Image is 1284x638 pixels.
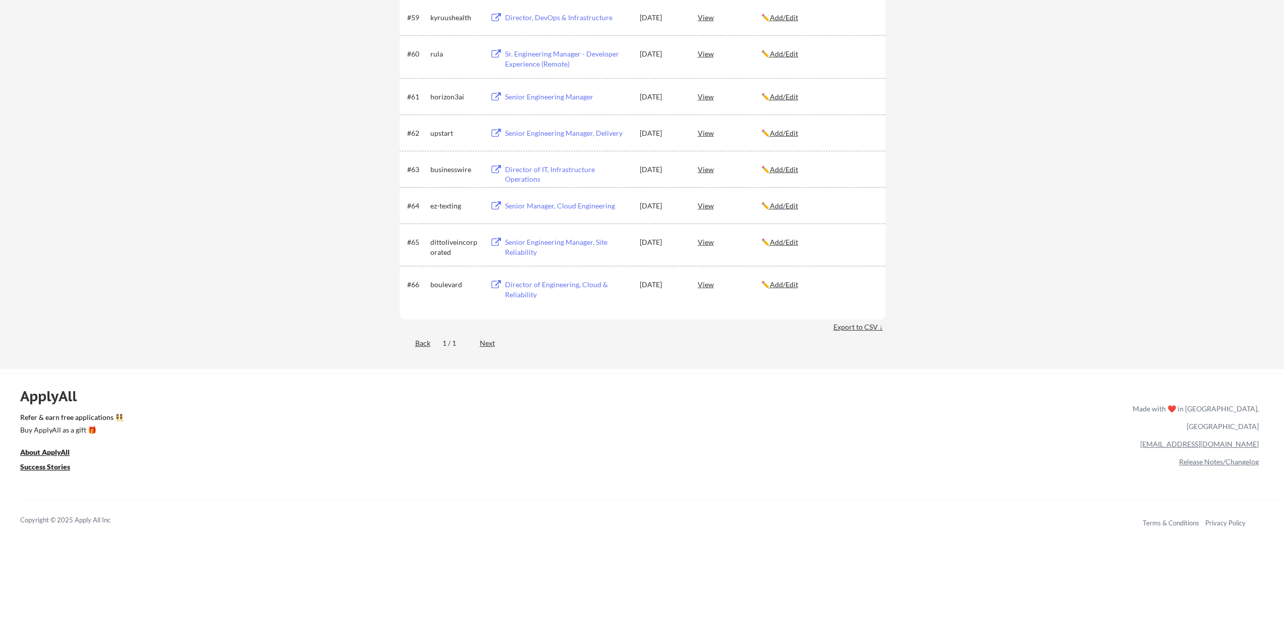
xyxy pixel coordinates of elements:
[505,165,630,184] div: Director of IT, Infrastructure Operations
[430,49,481,59] div: rula
[1140,440,1259,448] a: [EMAIL_ADDRESS][DOMAIN_NAME]
[640,237,684,247] div: [DATE]
[640,128,684,138] div: [DATE]
[833,322,885,332] div: Export to CSV ↓
[20,447,84,459] a: About ApplyAll
[407,237,427,247] div: #65
[407,280,427,290] div: #66
[761,92,876,102] div: ✏️
[640,201,684,211] div: [DATE]
[400,338,430,348] div: Back
[761,49,876,59] div: ✏️
[480,338,507,348] div: Next
[20,461,84,474] a: Success Stories
[698,233,761,251] div: View
[407,13,427,23] div: #59
[1205,519,1246,527] a: Privacy Policy
[761,128,876,138] div: ✏️
[20,414,922,424] a: Refer & earn free applications 👯‍♀️
[761,237,876,247] div: ✏️
[505,49,630,69] div: Sr. Engineering Manager - Developer Experience (Remote)
[505,201,630,211] div: Senior Manager, Cloud Engineering
[1179,457,1259,466] a: Release Notes/Changelog
[770,49,798,58] u: Add/Edit
[20,427,121,434] div: Buy ApplyAll as a gift 🎁
[1143,519,1199,527] a: Terms & Conditions
[442,338,468,348] div: 1 / 1
[770,238,798,246] u: Add/Edit
[770,280,798,289] u: Add/Edit
[698,196,761,215] div: View
[20,388,88,405] div: ApplyAll
[505,92,630,102] div: Senior Engineering Manager
[430,128,481,138] div: upstart
[430,280,481,290] div: boulevard
[640,13,684,23] div: [DATE]
[430,237,481,257] div: dittoliveincorporated
[770,129,798,137] u: Add/Edit
[770,13,798,22] u: Add/Edit
[698,8,761,26] div: View
[20,462,70,471] u: Success Stories
[407,49,427,59] div: #60
[640,280,684,290] div: [DATE]
[698,44,761,63] div: View
[770,92,798,101] u: Add/Edit
[770,201,798,210] u: Add/Edit
[430,201,481,211] div: ez-texting
[761,280,876,290] div: ✏️
[505,13,630,23] div: Director, DevOps & Infrastructure
[430,165,481,175] div: businesswire
[770,165,798,174] u: Add/Edit
[407,165,427,175] div: #63
[20,448,70,456] u: About ApplyAll
[640,165,684,175] div: [DATE]
[698,160,761,178] div: View
[407,92,427,102] div: #61
[407,128,427,138] div: #62
[20,515,136,525] div: Copyright © 2025 Apply All Inc
[640,92,684,102] div: [DATE]
[407,201,427,211] div: #64
[698,87,761,105] div: View
[1129,400,1259,435] div: Made with ❤️ in [GEOGRAPHIC_DATA], [GEOGRAPHIC_DATA]
[430,13,481,23] div: kyruushealth
[505,237,630,257] div: Senior Engineering Manager, Site Reliability
[698,124,761,142] div: View
[505,280,630,299] div: Director of Engineering, Cloud & Reliability
[640,49,684,59] div: [DATE]
[430,92,481,102] div: horizon3ai
[761,13,876,23] div: ✏️
[505,128,630,138] div: Senior Engineering Manager, Delivery
[20,424,121,437] a: Buy ApplyAll as a gift 🎁
[761,201,876,211] div: ✏️
[698,275,761,293] div: View
[761,165,876,175] div: ✏️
